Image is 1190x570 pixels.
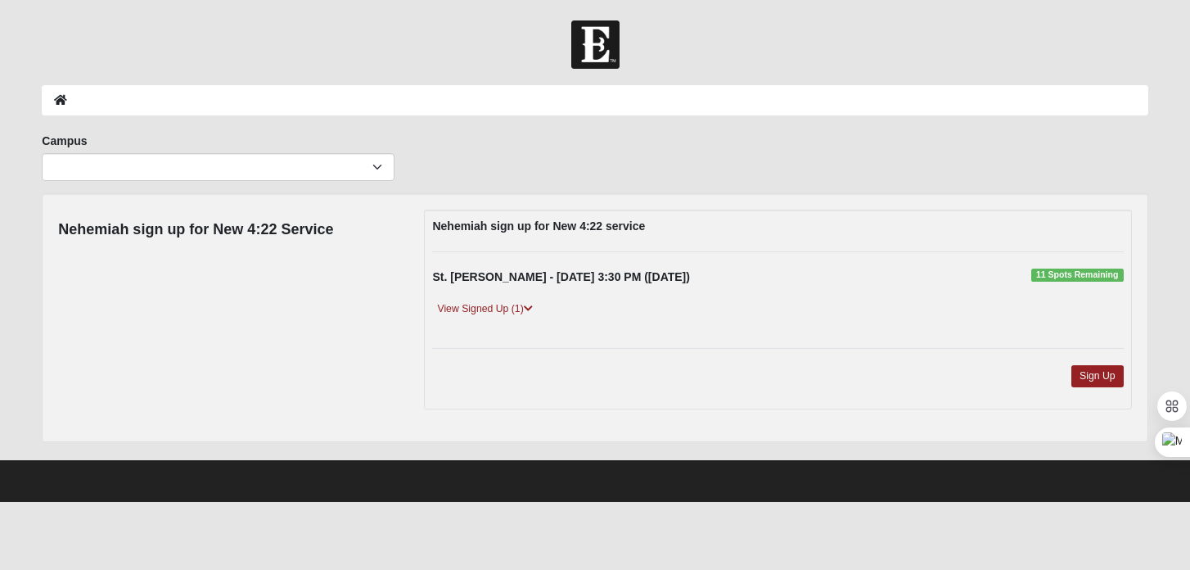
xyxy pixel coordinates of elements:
[1071,365,1124,387] a: Sign Up
[432,301,537,318] a: View Signed Up (1)
[571,20,620,69] img: Church of Eleven22 Logo
[58,221,333,239] h4: Nehemiah sign up for New 4:22 Service
[432,270,689,283] strong: St. [PERSON_NAME] - [DATE] 3:30 PM ([DATE])
[1031,269,1124,282] span: 11 Spots Remaining
[432,219,645,233] strong: Nehemiah sign up for New 4:22 service
[42,133,87,149] label: Campus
